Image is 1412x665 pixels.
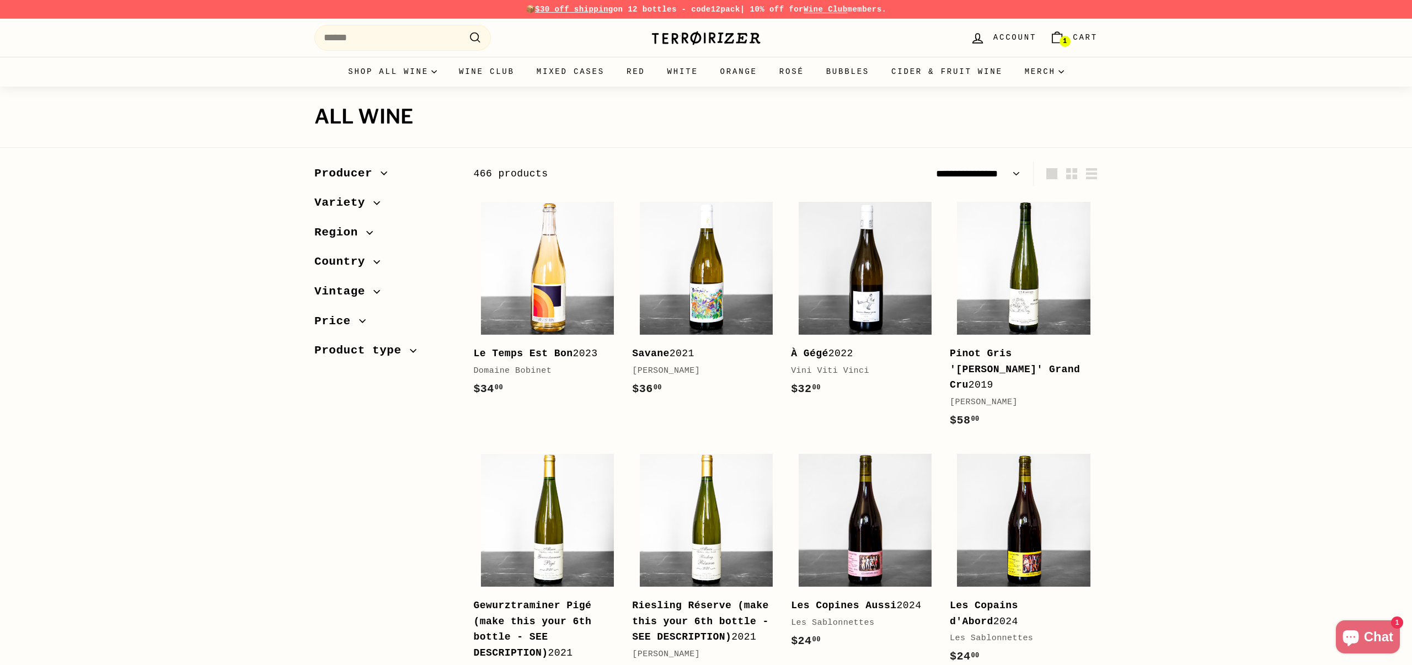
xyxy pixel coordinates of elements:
a: Les Copines Aussi2024Les Sablonnettes [791,446,939,661]
a: Mixed Cases [526,57,616,87]
button: Variety [314,191,456,221]
button: Producer [314,162,456,191]
a: Le Temps Est Bon2023Domaine Bobinet [473,194,621,409]
button: Country [314,250,456,280]
sup: 00 [812,636,821,643]
div: [PERSON_NAME] [632,364,769,378]
div: 2019 [950,346,1087,393]
span: Cart [1073,31,1098,44]
div: 2021 [473,598,610,661]
button: Vintage [314,280,456,309]
button: Product type [314,339,456,368]
div: 2022 [791,346,928,362]
div: Vini Viti Vinci [791,364,928,378]
span: $34 [473,383,503,395]
b: À Gégé [791,348,828,359]
div: 466 products [473,166,785,182]
div: Domaine Bobinet [473,364,610,378]
div: Les Sablonnettes [791,616,928,630]
inbox-online-store-chat: Shopify online store chat [1333,620,1403,656]
a: Bubbles [815,57,880,87]
button: Price [314,309,456,339]
p: 📦 on 12 bottles - code | 10% off for members. [314,3,1098,15]
div: 2021 [632,346,769,362]
a: Savane2021[PERSON_NAME] [632,194,780,409]
div: [PERSON_NAME] [950,396,1087,409]
a: Wine Club [804,5,848,14]
div: 2021 [632,598,769,645]
summary: Shop all wine [337,57,448,87]
span: Country [314,253,373,271]
span: $36 [632,383,662,395]
sup: 00 [971,652,979,659]
span: $24 [791,635,821,647]
sup: 00 [654,384,662,392]
button: Region [314,221,456,250]
a: Cider & Fruit Wine [880,57,1014,87]
span: Variety [314,194,373,212]
a: Pinot Gris '[PERSON_NAME]' Grand Cru2019[PERSON_NAME] [950,194,1098,441]
sup: 00 [495,384,503,392]
div: 2024 [950,598,1087,630]
a: White [656,57,709,87]
b: Les Copains d'Abord [950,600,1018,627]
b: Les Copines Aussi [791,600,896,611]
div: 2024 [791,598,928,614]
div: Les Sablonnettes [950,632,1087,645]
span: Product type [314,341,410,360]
b: Gewurztraminer Pigé (make this your 6th bottle - SEE DESCRIPTION) [473,600,591,658]
span: Vintage [314,282,373,301]
span: Region [314,223,366,242]
span: Producer [314,164,381,183]
span: $30 off shipping [535,5,613,14]
sup: 00 [812,384,821,392]
sup: 00 [971,415,979,423]
b: Riesling Réserve (make this your 6th bottle - SEE DESCRIPTION) [632,600,769,643]
span: $58 [950,414,980,427]
b: Pinot Gris '[PERSON_NAME]' Grand Cru [950,348,1080,391]
span: Account [993,31,1036,44]
b: Savane [632,348,670,359]
a: Rosé [768,57,815,87]
span: Price [314,312,359,331]
strong: 12pack [711,5,740,14]
a: Red [616,57,656,87]
b: Le Temps Est Bon [473,348,573,359]
h1: All wine [314,106,1098,128]
span: $24 [950,650,980,663]
a: Wine Club [448,57,526,87]
a: Account [964,22,1043,54]
div: 2023 [473,346,610,362]
div: Primary [292,57,1120,87]
span: 1 [1063,37,1067,45]
a: À Gégé2022Vini Viti Vinci [791,194,939,409]
summary: Merch [1014,57,1075,87]
span: $32 [791,383,821,395]
a: Orange [709,57,768,87]
a: Cart [1043,22,1104,54]
div: [PERSON_NAME] [632,648,769,661]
